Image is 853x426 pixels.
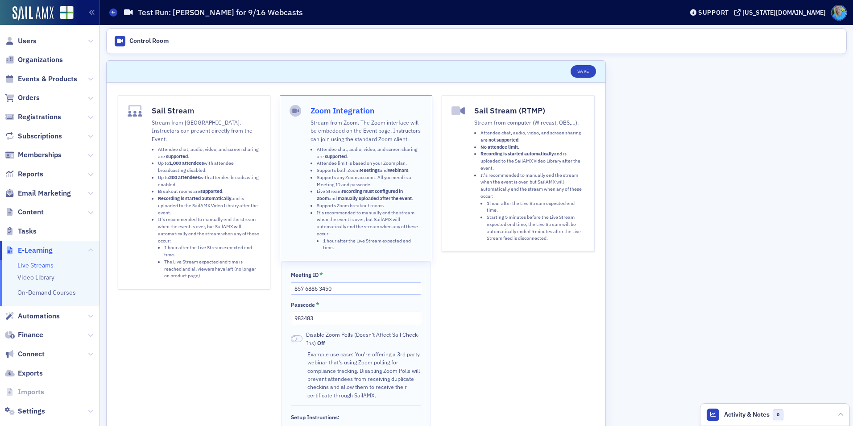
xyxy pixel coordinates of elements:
[571,65,596,78] button: Save
[489,137,518,143] strong: not supported
[158,216,261,280] li: It's recommended to manually end the stream when the event is over, but SailAMX will automaticall...
[12,6,54,21] img: SailAMX
[5,55,63,65] a: Organizations
[164,259,261,280] li: The Live Stream expected end time is reached and all viewers have left (no longer on product page).
[280,95,432,261] button: Zoom IntegrationStream from Zoom. The Zoom interface will be embedded on the Event page. Instruct...
[317,160,422,167] li: Attendee limit is based on your Zoom plan.
[773,409,784,420] span: 0
[17,273,54,281] a: Video Library
[5,207,44,217] a: Content
[480,129,584,144] li: Attendee chat, audio, video, and screen sharing are .
[317,209,422,252] li: It's recommended to manually end the stream when the event is over, but SailAMX will automaticall...
[474,118,584,126] p: Stream from computer (Wirecast, OBS,…).
[480,172,584,242] li: It's recommended to manually end the stream when the event is over, but SailAMX will automaticall...
[323,238,422,252] li: 1 hour after the Live Stream expected end time.
[319,271,323,279] abbr: This field is required
[18,349,45,359] span: Connect
[487,214,584,242] li: Starting 5 minutes before the Live Stream expected end time, the Live Stream will be automaticall...
[18,74,77,84] span: Events & Products
[5,406,45,416] a: Settings
[200,188,222,194] strong: supported
[5,131,62,141] a: Subscriptions
[5,112,61,122] a: Registrations
[18,311,60,321] span: Automations
[480,150,584,171] li: and is uploaded to the SailAMX Video Library after the event.
[18,330,43,340] span: Finance
[5,349,45,359] a: Connect
[5,311,60,321] a: Automations
[291,271,319,278] div: Meeting ID
[307,350,421,399] div: Example use case: You're offering a 3rd party webinar that's using Zoom polling for compliance tr...
[138,7,303,18] h1: Test Run: [PERSON_NAME] for 9/16 Webcasts
[5,246,53,255] a: E-Learning
[18,246,53,255] span: E-Learning
[5,93,40,103] a: Orders
[317,174,422,188] li: Supports any Zoom account. All you need is a Meeting ID and passcode.
[291,335,302,342] span: Off
[480,150,554,157] strong: Recording is started automatically
[480,144,518,150] strong: No attendee limit
[311,105,422,117] h4: Zoom Integration
[152,118,261,143] p: Stream from [GEOGRAPHIC_DATA]. Instructors can present directly from the Event.
[18,150,62,160] span: Memberships
[5,330,43,340] a: Finance
[18,55,63,65] span: Organizations
[487,200,584,214] li: 1 hour after the Live Stream expected end time.
[5,387,44,397] a: Imports
[724,410,770,419] span: Activity & Notes
[5,226,37,236] a: Tasks
[18,368,43,378] span: Exports
[60,6,74,20] img: SailAMX
[5,368,43,378] a: Exports
[317,202,422,209] li: Supports Zoom breakout rooms
[18,93,40,103] span: Orders
[734,9,829,16] button: [US_STATE][DOMAIN_NAME]
[5,74,77,84] a: Events & Products
[18,131,62,141] span: Subscriptions
[158,146,261,160] li: Attendee chat, audio, video, and screen sharing are .
[360,167,380,173] strong: Meetings
[158,160,261,174] li: Up to with attendee broadcasting disabled.
[442,95,594,252] button: Sail Stream (RTMP)Stream from computer (Wirecast, OBS,…).Attendee chat, audio, video, and screen ...
[325,153,347,159] strong: supported
[316,301,319,309] abbr: This field is required
[158,188,261,195] li: Breakout rooms are .
[480,144,584,151] li: .
[18,387,44,397] span: Imports
[169,160,204,166] strong: 1,000 attendees
[5,36,37,46] a: Users
[306,330,421,347] span: Disable Zoom Polls (Doesn't Affect Sail Check-Ins)
[54,6,74,21] a: View Homepage
[831,5,847,21] span: Profile
[118,95,270,289] button: Sail StreamStream from [GEOGRAPHIC_DATA]. Instructors can present directly from the Event.Attende...
[317,167,422,174] li: Supports both Zoom and .
[18,188,71,198] span: Email Marketing
[311,118,422,143] p: Stream from Zoom. The Zoom interface will be embedded on the Event page. Instructors can join usi...
[17,288,76,297] a: On-Demand Courses
[291,301,315,308] div: Passcode
[169,174,200,180] strong: 200 attendees
[291,414,340,421] div: Setup Instructions:
[18,207,44,217] span: Content
[474,105,584,117] h4: Sail Stream (RTMP)
[317,188,422,202] li: Live Stream and .
[317,188,403,201] strong: recording must configured in Zoom
[158,195,261,216] li: and is uploaded to the SailAMX Video Library after the event.
[17,261,54,269] a: Live Streams
[5,188,71,198] a: Email Marketing
[18,36,37,46] span: Users
[388,167,408,173] strong: Webinars
[5,150,62,160] a: Memberships
[698,8,729,17] div: Support
[110,32,173,50] a: Control Room
[5,169,43,179] a: Reports
[742,8,826,17] div: [US_STATE][DOMAIN_NAME]
[317,146,422,160] li: Attendee chat, audio, video, and screen sharing are .
[18,112,61,122] span: Registrations
[317,339,325,347] span: Off
[18,169,43,179] span: Reports
[338,195,412,201] strong: manually uploaded after the event
[164,244,261,259] li: 1 hour after the Live Stream expected end time.
[158,195,232,201] strong: Recording is started automatically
